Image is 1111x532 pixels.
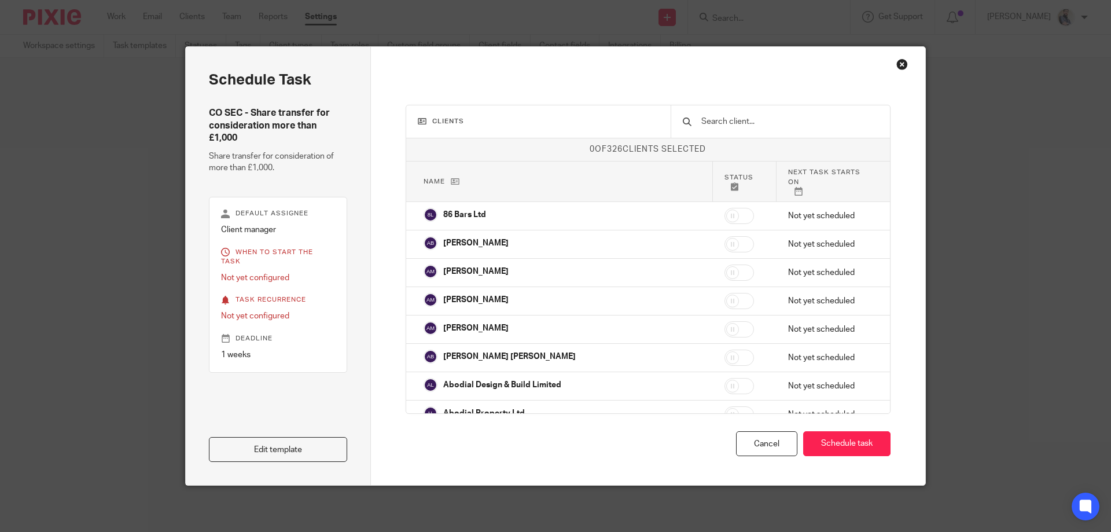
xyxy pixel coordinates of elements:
[424,177,701,186] p: Name
[418,117,660,126] h3: Clients
[209,151,347,174] p: Share transfer for consideration of more than £1,000.
[788,295,873,307] p: Not yet scheduled
[221,224,335,236] p: Client manager
[209,107,347,144] h4: CO SEC - Share transfer for consideration more than £1,000
[221,248,335,266] p: When to start the task
[788,239,873,250] p: Not yet scheduled
[424,321,437,335] img: svg%3E
[788,267,873,278] p: Not yet scheduled
[443,209,486,221] p: 86 Bars Ltd
[424,265,437,278] img: svg%3E
[221,209,335,218] p: Default assignee
[209,437,347,462] a: Edit template
[607,145,623,153] span: 326
[443,266,509,277] p: [PERSON_NAME]
[221,310,335,322] p: Not yet configured
[221,349,335,361] p: 1 weeks
[788,210,873,222] p: Not yet scheduled
[724,173,766,191] p: Status
[406,144,891,155] p: of clients selected
[221,272,335,284] p: Not yet configured
[443,237,509,249] p: [PERSON_NAME]
[221,295,335,304] p: Task recurrence
[896,58,908,70] div: Close this dialog window
[788,380,873,392] p: Not yet scheduled
[424,350,437,364] img: svg%3E
[803,431,891,456] button: Schedule task
[590,145,595,153] span: 0
[443,351,576,362] p: [PERSON_NAME] [PERSON_NAME]
[700,115,878,128] input: Search client...
[209,70,347,90] h2: Schedule task
[443,408,525,419] p: Abodial Property Ltd
[788,409,873,420] p: Not yet scheduled
[443,379,561,391] p: Abodial Design & Build Limited
[424,406,437,420] img: svg%3E
[736,431,797,456] div: Cancel
[788,324,873,335] p: Not yet scheduled
[221,334,335,343] p: Deadline
[424,378,437,392] img: svg%3E
[788,352,873,364] p: Not yet scheduled
[788,167,873,196] p: Next task starts on
[424,208,437,222] img: svg%3E
[424,293,437,307] img: svg%3E
[443,294,509,306] p: [PERSON_NAME]
[443,322,509,334] p: [PERSON_NAME]
[424,236,437,250] img: svg%3E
